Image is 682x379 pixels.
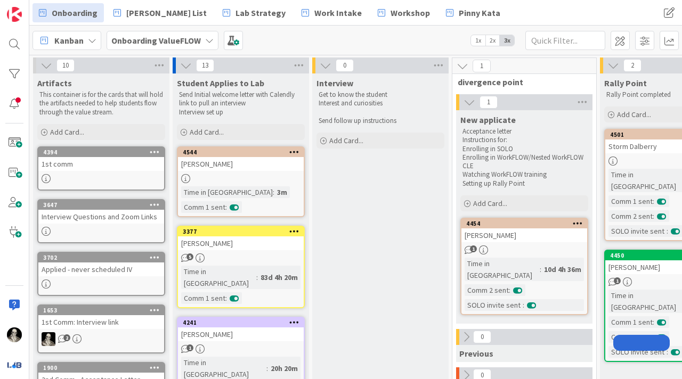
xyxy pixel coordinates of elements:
span: 2x [485,35,500,46]
div: 3702 [38,253,164,262]
div: 3377 [178,227,304,236]
span: Artifacts [37,78,72,88]
span: : [667,346,668,358]
p: Send follow up instructions [319,117,442,125]
a: 3377[PERSON_NAME]Time in [GEOGRAPHIC_DATA]:83d 4h 20mComm 1 sent: [177,226,305,308]
span: Interview [316,78,353,88]
div: 3647 [38,200,164,210]
div: 20h 20m [268,362,301,374]
span: 2 [63,334,70,341]
div: 4394 [43,149,164,156]
div: 1st Comm: Interview link [38,315,164,329]
span: Onboarding [52,6,98,19]
div: Applied - never scheduled IV [38,262,164,276]
div: [PERSON_NAME] [461,228,587,242]
span: 1 [470,245,477,252]
span: 10 [56,59,75,72]
a: 4544[PERSON_NAME]Time in [GEOGRAPHIC_DATA]:3mComm 1 sent: [177,146,305,217]
span: 1 [186,344,193,351]
span: Add Card... [473,199,507,208]
div: Interview Questions and Zoom Links [38,210,164,224]
div: 4454 [466,220,587,227]
a: Lab Strategy [216,3,292,22]
span: [PERSON_NAME] List [126,6,207,19]
span: 1 [480,96,498,109]
div: 10d 4h 36m [541,263,584,275]
img: WS [42,332,55,346]
span: 0 [473,331,491,343]
div: Time in [GEOGRAPHIC_DATA] [465,258,540,281]
a: Workshop [371,3,436,22]
span: 0 [336,59,354,72]
span: Work Intake [314,6,362,19]
div: 3647Interview Questions and Zoom Links [38,200,164,224]
span: New applicate [460,114,516,125]
span: : [273,186,274,198]
a: 3702Applied - never scheduled IV [37,252,165,296]
a: Pinny Kata [440,3,507,22]
div: 1900 [38,363,164,373]
span: 1x [471,35,485,46]
a: 3647Interview Questions and Zoom Links [37,199,165,243]
img: avatar [7,357,22,372]
span: : [523,299,524,311]
span: : [653,331,654,343]
p: Get to know the student [319,90,442,99]
span: Kanban [54,34,84,47]
span: Lab Strategy [236,6,286,19]
div: Comm 1 sent [608,195,653,207]
b: Onboarding ValueFLOW [111,35,201,46]
p: Interview set up [179,108,303,117]
div: 43941st comm [38,147,164,171]
div: 1653 [43,307,164,314]
div: 4454[PERSON_NAME] [461,219,587,242]
div: 16531st Comm: Interview link [38,306,164,329]
span: Add Card... [329,136,363,145]
span: divergence point [458,77,583,87]
div: 4241[PERSON_NAME] [178,318,304,341]
p: This container is for the cards that will hold the artifacts needed to help students flow through... [39,90,163,117]
div: Comm 2 sent [608,331,653,343]
span: Workshop [391,6,430,19]
span: 1 [614,277,621,284]
div: 4544 [183,149,304,156]
span: 2 [623,59,642,72]
div: 4394 [38,147,164,157]
div: 3702Applied - never scheduled IV [38,253,164,276]
div: 1900 [43,364,164,372]
span: 1 [473,60,491,72]
span: 13 [196,59,214,72]
p: Send Initial welcome letter with Calendly link to pull an interview [179,90,303,108]
div: 3377 [183,228,304,235]
div: 4544 [178,147,304,157]
a: 43941st comm [37,146,165,191]
p: Acceptance letter [462,127,586,136]
span: Pinny Kata [459,6,500,19]
div: Comm 2 sent [465,284,509,296]
span: Add Card... [190,127,224,137]
span: : [225,201,227,213]
div: SOLO invite sent [465,299,523,311]
span: : [667,225,668,237]
span: Previous [459,348,493,359]
span: : [256,271,258,283]
a: 16531st Comm: Interview linkWS [37,304,165,353]
a: Work Intake [295,3,368,22]
div: 4241 [183,319,304,326]
div: 1653 [38,306,164,315]
div: 1st comm [38,157,164,171]
span: : [653,210,654,222]
div: SOLO invite sent [608,225,667,237]
p: Setting up Rally Point [462,179,586,188]
span: : [509,284,510,296]
span: Add Card... [50,127,84,137]
span: Student Applies to Lab [177,78,264,88]
p: Enrolling in WorkFLOW/Nested WorkFLOW CLE [462,153,586,171]
span: 3x [500,35,514,46]
span: 5 [186,253,193,260]
span: : [266,362,268,374]
div: 4241 [178,318,304,327]
p: Enrolling in SOLO [462,145,586,153]
div: Time in [GEOGRAPHIC_DATA] [181,186,273,198]
img: WS [7,327,22,342]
